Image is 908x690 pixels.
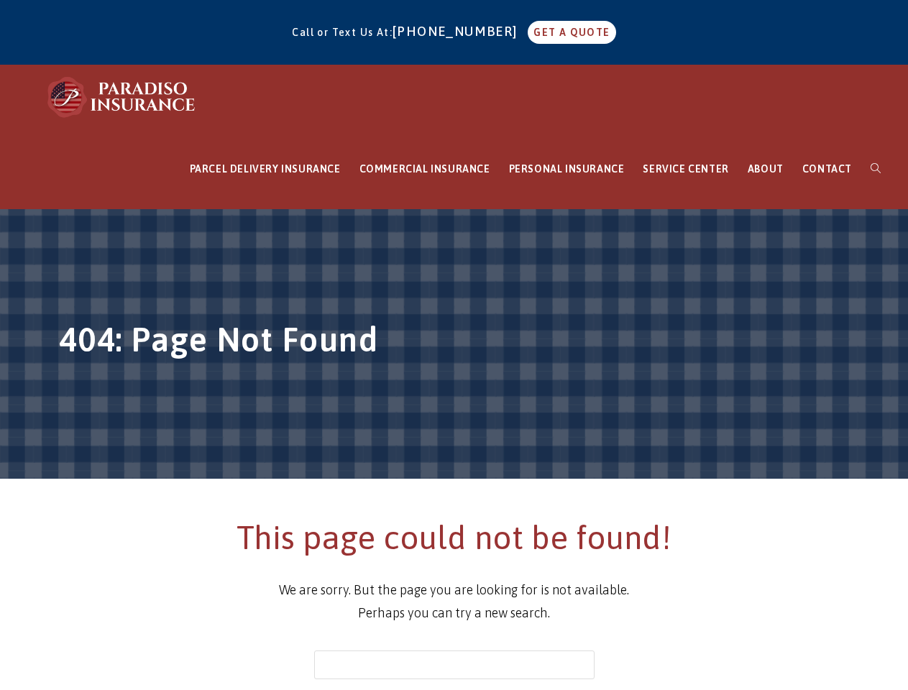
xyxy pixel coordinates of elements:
a: CONTACT [793,129,861,209]
a: GET A QUOTE [528,21,615,44]
a: SERVICE CENTER [633,129,738,209]
span: SERVICE CENTER [643,163,728,175]
a: PERSONAL INSURANCE [500,129,634,209]
span: ABOUT [748,163,784,175]
span: Call or Text Us At: [292,27,393,38]
h1: 404: Page Not Found [59,317,850,370]
h2: This page could not be found! [59,515,850,561]
span: CONTACT [802,163,852,175]
input: Insert search query [314,650,595,679]
span: COMMERCIAL INSURANCE [359,163,490,175]
a: PARCEL DELIVERY INSURANCE [180,129,350,209]
form: Search this website [314,650,595,679]
span: PARCEL DELIVERY INSURANCE [190,163,341,175]
p: We are sorry. But the page you are looking for is not available. Perhaps you can try a new search. [59,579,850,625]
a: [PHONE_NUMBER] [393,24,525,39]
a: ABOUT [738,129,793,209]
img: Paradiso Insurance [43,75,201,119]
a: COMMERCIAL INSURANCE [350,129,500,209]
span: PERSONAL INSURANCE [509,163,625,175]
